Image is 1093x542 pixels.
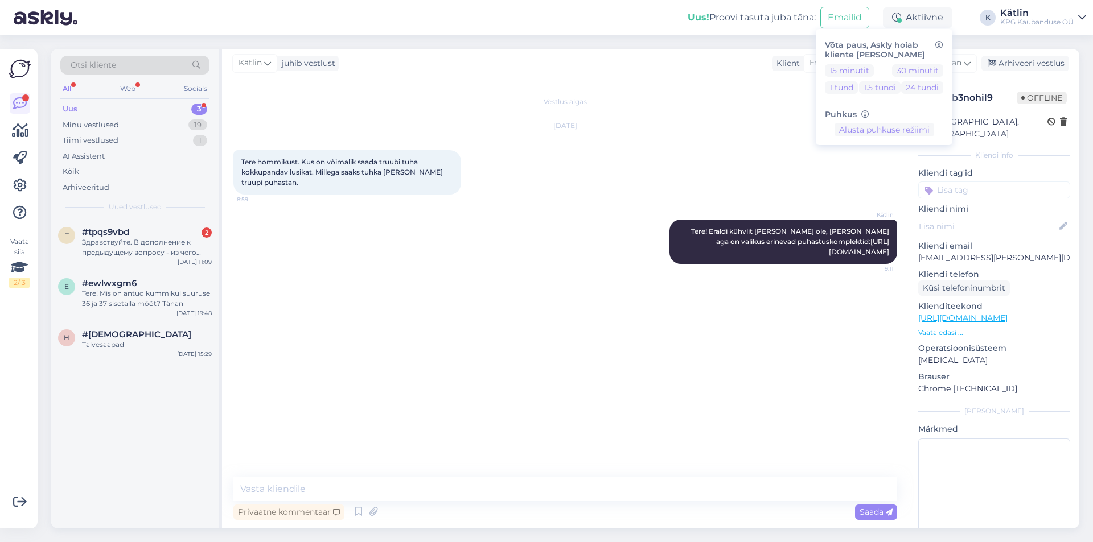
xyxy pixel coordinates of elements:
div: Здравствуйте. В дополнение к предыдущему вопросу - из чего сделана корзина для расстойки теста? О... [82,237,212,258]
button: 1.5 tundi [859,81,901,94]
div: Proovi tasuta juba täna: [688,11,816,24]
div: [PERSON_NAME] [918,406,1070,416]
div: # b3nohil9 [946,91,1017,105]
div: Vaata siia [9,237,30,288]
span: #hzroamlu [82,329,191,340]
div: Uus [63,104,77,115]
p: Märkmed [918,423,1070,435]
span: 8:59 [237,195,280,204]
p: Brauser [918,371,1070,383]
button: Emailid [820,7,869,28]
div: Klient [772,57,800,69]
div: All [60,81,73,96]
span: Saada [860,507,893,517]
input: Lisa tag [918,181,1070,198]
div: Arhiveeritud [63,182,109,193]
div: Vestlus algas [233,97,897,107]
div: 2 / 3 [9,278,30,288]
p: Klienditeekond [918,300,1070,312]
h6: Puhkus [825,110,943,119]
div: Tere! Mis on antud kummikul suuruse 36 ja 37 sisetalla mõõt? Tänan [82,288,212,309]
div: Minu vestlused [63,119,119,131]
img: Askly Logo [9,58,31,80]
div: Küsi telefoninumbrit [918,280,1010,296]
p: Chrome [TECHNICAL_ID] [918,383,1070,395]
div: 1 [193,135,207,146]
button: 1 tund [825,81,858,94]
div: Aktiivne [883,7,952,28]
div: [DATE] 11:09 [178,258,212,266]
p: [EMAIL_ADDRESS][PERSON_NAME][DOMAIN_NAME] [918,252,1070,264]
button: 15 minutit [825,64,874,77]
span: Uued vestlused [109,202,162,212]
span: Otsi kliente [71,59,116,71]
div: Kätlin [1000,9,1074,18]
div: 2 [202,227,212,238]
h6: Võta paus, Askly hoiab kliente [PERSON_NAME] [825,40,943,60]
p: Kliendi email [918,240,1070,252]
span: t [65,231,69,239]
span: h [64,333,69,342]
div: Kliendi info [918,150,1070,160]
span: e [64,282,69,291]
div: 3 [191,104,207,115]
b: Uus! [688,12,709,23]
div: Kõik [63,166,79,177]
p: [MEDICAL_DATA] [918,354,1070,366]
input: Lisa nimi [919,220,1057,233]
button: Alusta puhkuse režiimi [835,123,934,136]
div: Web [118,81,138,96]
div: 19 [188,119,207,131]
a: KätlinKPG Kaubanduse OÜ [1000,9,1086,27]
div: KPG Kaubanduse OÜ [1000,18,1074,27]
div: Socials [182,81,209,96]
p: Vaata edasi ... [918,328,1070,338]
p: Operatsioonisüsteem [918,342,1070,354]
button: 24 tundi [901,81,943,94]
span: #ewlwxgm6 [82,278,137,288]
p: Kliendi tag'id [918,167,1070,179]
span: Estonian [810,57,844,69]
span: #tpqs9vbd [82,227,129,237]
span: 9:11 [851,264,894,273]
div: [DATE] 19:48 [176,309,212,317]
div: [DATE] [233,121,897,131]
span: Kätlin [851,210,894,219]
p: Kliendi nimi [918,203,1070,215]
span: Tere hommikust. Kus on võimalik saada truubi tuha kokkupandav lusikat. Millega saaks tuhka [PERSO... [241,158,445,187]
div: K [980,10,996,26]
div: [GEOGRAPHIC_DATA], [GEOGRAPHIC_DATA] [922,116,1047,140]
span: Offline [1017,92,1067,104]
span: Kätlin [239,57,262,69]
div: Privaatne kommentaar [233,504,344,520]
div: Talvesaapad [82,340,212,350]
span: Tere! Eraldi kühvlit [PERSON_NAME] ole, [PERSON_NAME] aga on valikus erinevad puhastuskomplektid: [691,227,891,256]
button: 30 minutit [892,64,943,77]
div: AI Assistent [63,151,105,162]
p: Kliendi telefon [918,268,1070,280]
div: Arhiveeri vestlus [981,56,1069,71]
a: [URL][DOMAIN_NAME] [918,313,1008,323]
div: Tiimi vestlused [63,135,118,146]
div: juhib vestlust [277,57,335,69]
div: [DATE] 15:29 [177,350,212,358]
